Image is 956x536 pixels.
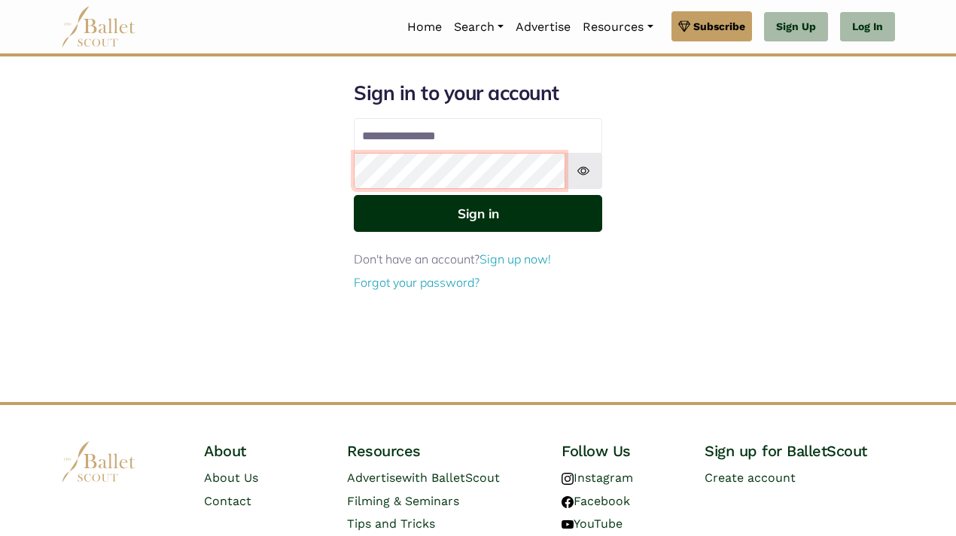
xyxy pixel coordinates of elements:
img: gem.svg [678,18,690,35]
span: with BalletScout [402,471,500,485]
img: youtube logo [562,519,574,531]
a: Facebook [562,494,630,508]
h4: About [204,441,323,461]
a: Search [448,11,510,43]
h4: Follow Us [562,441,680,461]
a: Filming & Seminars [347,494,459,508]
a: Tips and Tricks [347,516,435,531]
a: Home [401,11,448,43]
h1: Sign in to your account [354,81,602,106]
a: Advertise [510,11,577,43]
img: facebook logo [562,496,574,508]
h4: Resources [347,441,537,461]
a: Contact [204,494,251,508]
h4: Sign up for BalletScout [705,441,895,461]
a: Subscribe [671,11,752,41]
p: Don't have an account? [354,250,602,270]
a: About Us [204,471,258,485]
button: Sign in [354,195,602,232]
img: instagram logo [562,473,574,485]
a: Advertisewith BalletScout [347,471,500,485]
a: Forgot your password? [354,275,480,290]
a: Sign Up [764,12,828,42]
a: YouTube [562,516,623,531]
a: Log In [840,12,895,42]
a: Create account [705,471,796,485]
a: Instagram [562,471,633,485]
a: Sign up now! [480,251,551,266]
a: Resources [577,11,659,43]
img: logo [61,441,136,483]
span: Subscribe [693,18,745,35]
